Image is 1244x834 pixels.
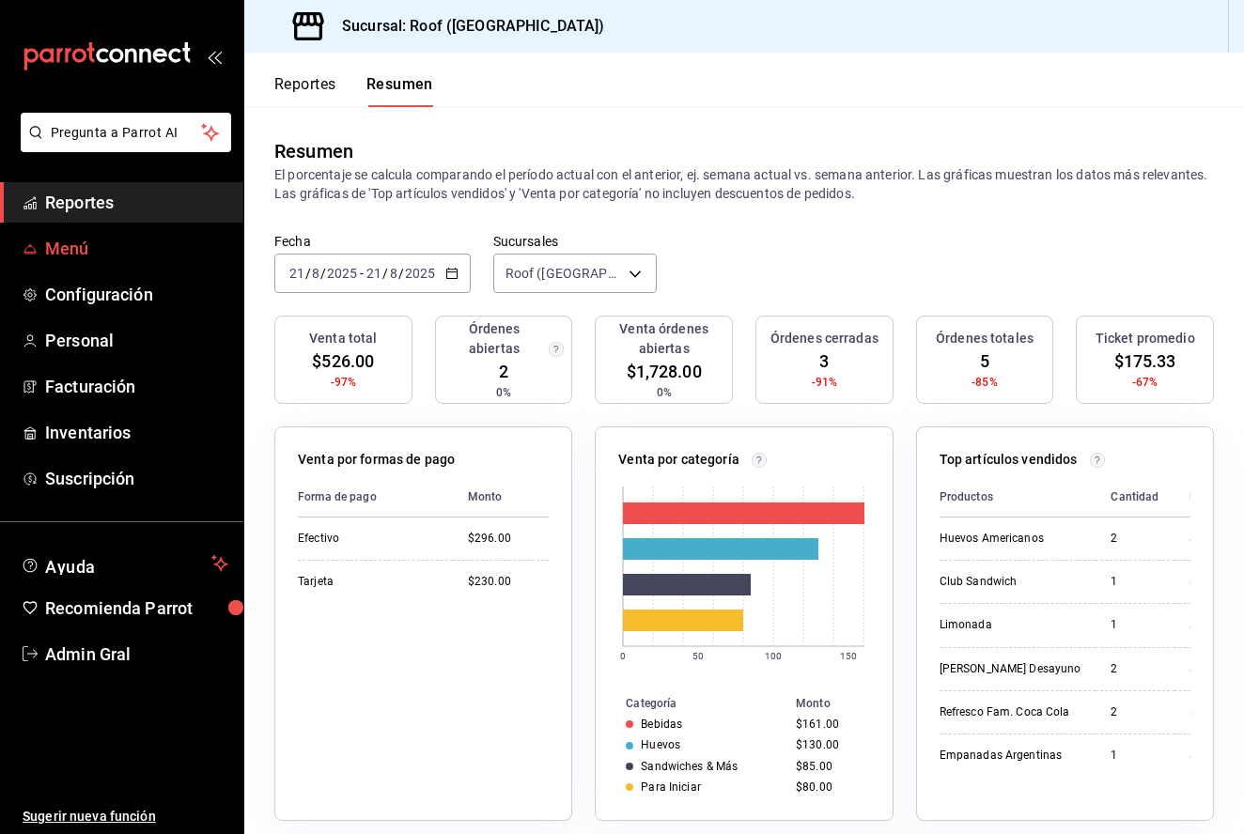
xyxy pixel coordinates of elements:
[493,235,657,248] label: Sucursales
[305,266,311,281] span: /
[312,348,374,374] span: $526.00
[603,319,724,359] h3: Venta órdenes abiertas
[1190,748,1233,764] div: $70.00
[331,374,357,391] span: -97%
[45,420,228,445] span: Inventarios
[311,266,320,281] input: --
[468,574,549,590] div: $230.00
[21,113,231,152] button: Pregunta a Parrot AI
[840,651,857,661] text: 150
[765,651,782,661] text: 100
[641,760,738,773] div: Sandwiches & Más
[641,718,682,731] div: Bebidas
[382,266,388,281] span: /
[940,477,1096,517] th: Productos
[1111,661,1158,677] div: 2
[1111,704,1158,720] div: 2
[1096,329,1195,348] h3: Ticket promedio
[499,359,508,384] span: 2
[940,704,1081,720] div: Refresco Fam. Coca Cola
[641,738,680,751] div: Huevos
[788,693,893,714] th: Monto
[641,780,701,794] div: Para Iniciar
[298,531,438,547] div: Efectivo
[404,266,436,281] input: ----
[453,477,549,517] th: Monto
[298,477,453,517] th: Forma de pago
[366,75,433,107] button: Resumen
[796,718,863,731] div: $161.00
[45,236,228,261] span: Menú
[45,374,228,399] span: Facturación
[288,266,305,281] input: --
[1190,661,1233,677] div: $80.00
[45,466,228,491] span: Suscripción
[309,329,377,348] h3: Venta total
[45,282,228,307] span: Configuración
[657,384,672,401] span: 0%
[360,266,364,281] span: -
[1190,531,1233,547] div: $130.00
[980,348,989,374] span: 5
[45,328,228,353] span: Personal
[468,531,549,547] div: $296.00
[812,374,838,391] span: -91%
[365,266,382,281] input: --
[1114,348,1176,374] span: $175.33
[505,264,622,283] span: Roof ([GEOGRAPHIC_DATA])
[45,552,204,575] span: Ayuda
[51,123,202,143] span: Pregunta a Parrot AI
[274,137,353,165] div: Resumen
[1190,704,1233,720] div: $76.00
[596,693,788,714] th: Categoría
[972,374,998,391] span: -85%
[1111,617,1158,633] div: 1
[45,641,228,667] span: Admin Gral
[618,450,739,470] p: Venta por categoría
[770,329,879,348] h3: Órdenes cerradas
[23,807,228,826] span: Sugerir nueva función
[274,235,471,248] label: Fecha
[796,738,863,751] div: $130.00
[274,165,1214,203] p: El porcentaje se calcula comparando el período actual con el anterior, ej. semana actual vs. sema...
[940,748,1081,764] div: Empanadas Argentinas
[796,760,863,773] div: $85.00
[274,75,433,107] div: navigation tabs
[45,595,228,621] span: Recomienda Parrot
[692,651,704,661] text: 50
[1190,574,1233,590] div: $85.00
[819,348,829,374] span: 3
[274,75,336,107] button: Reportes
[940,450,1078,470] p: Top artículos vendidos
[940,574,1081,590] div: Club Sandwich
[796,780,863,794] div: $80.00
[620,651,626,661] text: 0
[389,266,398,281] input: --
[320,266,326,281] span: /
[496,384,511,401] span: 0%
[326,266,358,281] input: ----
[940,617,1081,633] div: Limonada
[1132,374,1158,391] span: -67%
[1111,531,1158,547] div: 2
[45,190,228,215] span: Reportes
[627,359,702,384] span: $1,728.00
[1190,617,1233,633] div: $85.00
[1096,477,1174,517] th: Cantidad
[327,15,604,38] h3: Sucursal: Roof ([GEOGRAPHIC_DATA])
[13,136,231,156] a: Pregunta a Parrot AI
[1174,477,1233,517] th: Monto
[940,531,1081,547] div: Huevos Americanos
[398,266,404,281] span: /
[207,49,222,64] button: open_drawer_menu
[936,329,1034,348] h3: Órdenes totales
[443,319,546,359] h3: Órdenes abiertas
[298,574,438,590] div: Tarjeta
[298,450,455,470] p: Venta por formas de pago
[1111,574,1158,590] div: 1
[940,661,1081,677] div: [PERSON_NAME] Desayuno
[1111,748,1158,764] div: 1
